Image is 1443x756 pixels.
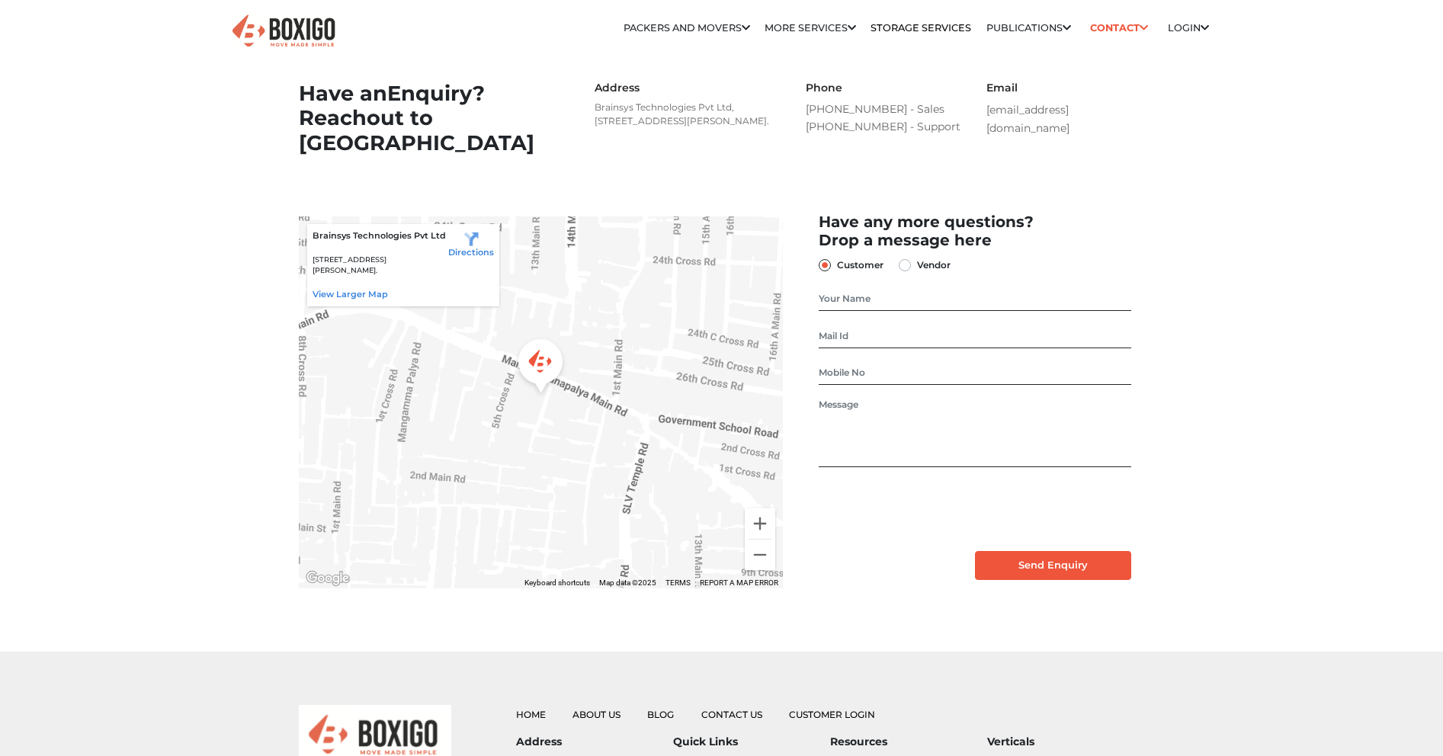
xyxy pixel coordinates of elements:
[595,82,777,94] h6: Address
[387,81,485,106] span: Enquiry?
[789,709,875,720] a: Customer Login
[665,578,691,587] a: Terms (opens in new tab)
[511,335,569,402] div: Boxigo
[837,256,883,274] label: Customer
[986,103,1069,136] a: [EMAIL_ADDRESS][DOMAIN_NAME]
[830,735,987,748] h6: Resources
[1168,22,1209,34] a: Login
[917,256,951,274] label: Vendor
[673,735,830,748] h6: Quick Links
[647,709,674,720] a: Blog
[745,508,775,539] button: Zoom in
[975,551,1131,580] input: Send Enquiry
[987,735,1144,748] h6: Verticals
[299,105,367,130] span: Reach
[819,324,1130,348] input: Mail Id
[819,213,1130,249] h2: Have any more questions? Drop a message here
[303,569,353,588] a: Open this area in Google Maps (opens a new window)
[516,735,673,748] h6: Address
[524,578,590,588] button: Keyboard shortcuts
[572,709,620,720] a: About Us
[765,22,856,34] a: More services
[819,360,1130,385] input: Mobile No
[806,82,964,94] h6: Phone
[313,289,388,300] a: View larger map
[745,540,775,570] button: Zoom out
[806,101,964,119] a: [PHONE_NUMBER] - Sales
[871,22,971,34] a: Storage Services
[986,82,1145,94] h6: Email
[701,709,762,720] a: Contact Us
[700,578,778,587] a: Report a map error
[595,101,777,128] p: Brainsys Technologies Pvt Ltd, [STREET_ADDRESS][PERSON_NAME].
[448,229,494,258] a: Directions
[986,22,1071,34] a: Publications
[303,569,353,588] img: Google
[819,479,1050,539] iframe: reCAPTCHA
[313,229,449,242] p: Brainsys Technologies Pvt Ltd
[230,13,337,50] img: Boxigo
[516,709,546,720] a: Home
[313,255,449,277] p: [STREET_ADDRESS][PERSON_NAME].
[806,118,964,136] a: [PHONE_NUMBER] - Support
[299,82,566,156] h1: Have an out to [GEOGRAPHIC_DATA]
[1085,16,1153,40] a: Contact
[599,578,656,587] span: Map data ©2025
[624,22,750,34] a: Packers and Movers
[819,287,1130,311] input: Your Name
